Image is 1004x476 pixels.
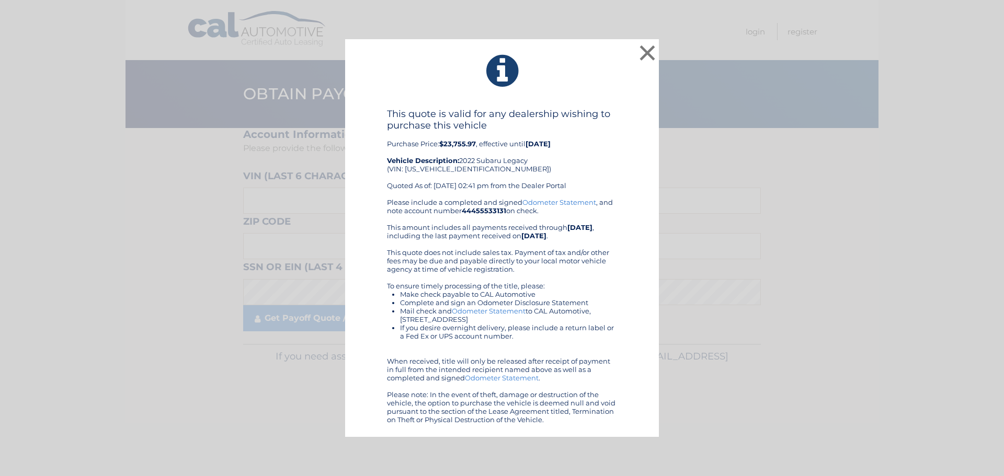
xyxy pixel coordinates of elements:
[637,42,658,63] button: ×
[567,223,592,231] b: [DATE]
[521,231,546,240] b: [DATE]
[465,374,539,382] a: Odometer Statement
[439,140,476,148] b: $23,755.97
[452,307,526,315] a: Odometer Statement
[387,198,617,424] div: Please include a completed and signed , and note account number on check. This amount includes al...
[400,323,617,340] li: If you desire overnight delivery, please include a return label or a Fed Ex or UPS account number.
[526,140,551,148] b: [DATE]
[387,156,459,165] strong: Vehicle Description:
[387,108,617,131] h4: This quote is valid for any dealership wishing to purchase this vehicle
[462,206,506,215] b: 44455533131
[400,307,617,323] li: Mail check and to CAL Automotive, [STREET_ADDRESS]
[387,108,617,198] div: Purchase Price: , effective until 2022 Subaru Legacy (VIN: [US_VEHICLE_IDENTIFICATION_NUMBER]) Qu...
[400,298,617,307] li: Complete and sign an Odometer Disclosure Statement
[522,198,596,206] a: Odometer Statement
[400,290,617,298] li: Make check payable to CAL Automotive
